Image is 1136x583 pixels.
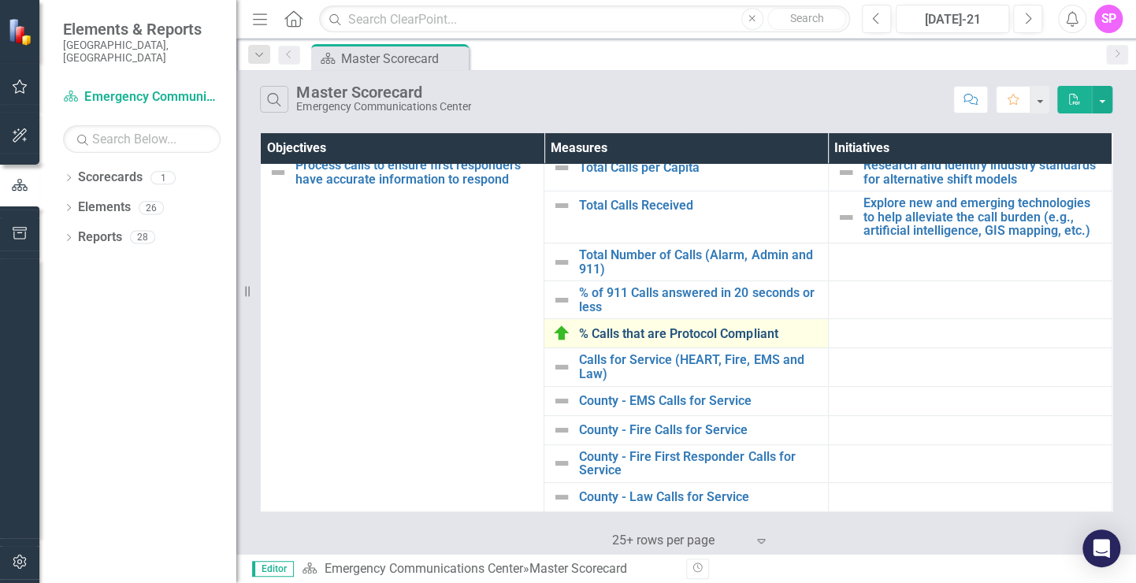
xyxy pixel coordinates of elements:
[579,286,819,314] a: % of 911 Calls answered in 20 seconds or less
[579,248,819,276] a: Total Number of Calls (Alarm, Admin and 911)
[544,154,828,191] td: Double-Click to Edit Right Click for Context Menu
[552,291,571,310] img: Not Defined
[579,394,819,408] a: County - EMS Calls for Service
[1094,5,1123,33] button: SP
[552,324,571,343] img: On Target
[828,154,1112,191] td: Double-Click to Edit Right Click for Context Menu
[296,101,471,113] div: Emergency Communications Center
[269,163,288,182] img: Not Defined
[579,353,819,381] a: Calls for Service (HEART, Fire, EMS and Law)
[552,392,571,410] img: Not Defined
[63,125,221,153] input: Search Below...
[150,171,176,184] div: 1
[295,158,536,186] a: Process calls to ensure first responders have accurate information to respond
[78,169,143,187] a: Scorecards
[319,6,850,33] input: Search ClearPoint...
[579,199,819,213] a: Total Calls Received
[544,191,828,243] td: Double-Click to Edit Right Click for Context Menu
[252,561,294,577] span: Editor
[552,421,571,440] img: Not Defined
[8,18,35,46] img: ClearPoint Strategy
[837,208,856,227] img: Not Defined
[863,158,1104,186] a: Research and identify industry standards for alternative shift models
[579,490,819,504] a: County - Law Calls for Service
[767,8,846,30] button: Search
[341,49,465,69] div: Master Scorecard
[828,191,1112,243] td: Double-Click to Edit Right Click for Context Menu
[1082,529,1120,567] div: Open Intercom Messenger
[529,561,626,576] div: Master Scorecard
[78,199,131,217] a: Elements
[837,163,856,182] img: Not Defined
[552,488,571,507] img: Not Defined
[63,20,221,39] span: Elements & Reports
[63,39,221,65] small: [GEOGRAPHIC_DATA], [GEOGRAPHIC_DATA]
[552,358,571,377] img: Not Defined
[261,154,544,512] td: Double-Click to Edit Right Click for Context Menu
[579,423,819,437] a: County - Fire Calls for Service
[901,10,1004,29] div: [DATE]-21
[579,327,819,341] a: % Calls that are Protocol Compliant
[544,415,828,444] td: Double-Click to Edit Right Click for Context Menu
[552,158,571,177] img: Not Defined
[544,482,828,511] td: Double-Click to Edit Right Click for Context Menu
[544,386,828,415] td: Double-Click to Edit Right Click for Context Menu
[544,444,828,482] td: Double-Click to Edit Right Click for Context Menu
[552,454,571,473] img: Not Defined
[552,196,571,215] img: Not Defined
[296,84,471,101] div: Master Scorecard
[789,12,823,24] span: Search
[78,228,122,247] a: Reports
[544,281,828,319] td: Double-Click to Edit Right Click for Context Menu
[139,201,164,214] div: 26
[324,561,522,576] a: Emergency Communications Center
[544,348,828,386] td: Double-Click to Edit Right Click for Context Menu
[302,560,674,578] div: »
[130,231,155,244] div: 28
[579,450,819,477] a: County - Fire First Responder Calls for Service
[552,253,571,272] img: Not Defined
[544,319,828,348] td: Double-Click to Edit Right Click for Context Menu
[579,161,819,175] a: Total Calls per Capita
[896,5,1009,33] button: [DATE]-21
[544,243,828,280] td: Double-Click to Edit Right Click for Context Menu
[863,196,1104,238] a: Explore new and emerging technologies to help alleviate the call burden (e.g., artificial intelli...
[63,88,221,106] a: Emergency Communications Center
